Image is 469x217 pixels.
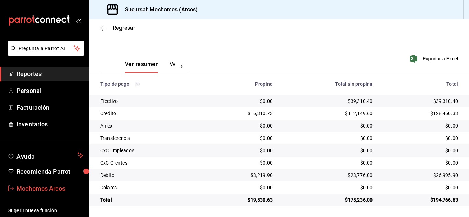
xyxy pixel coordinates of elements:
[19,45,74,52] span: Pregunta a Parrot AI
[284,122,373,129] div: $0.00
[210,98,273,105] div: $0.00
[284,81,373,87] div: Total sin propina
[100,98,199,105] div: Efectivo
[210,147,273,154] div: $0.00
[8,207,83,214] span: Sugerir nueva función
[284,172,373,179] div: $23,776.00
[125,61,159,73] button: Ver resumen
[384,184,458,191] div: $0.00
[384,196,458,203] div: $194,766.63
[210,184,273,191] div: $0.00
[113,25,135,31] span: Regresar
[100,147,199,154] div: CxC Empleados
[16,86,83,95] span: Personal
[384,81,458,87] div: Total
[284,196,373,203] div: $175,236.00
[384,147,458,154] div: $0.00
[210,110,273,117] div: $16,310.73
[16,69,83,79] span: Reportes
[384,110,458,117] div: $128,460.33
[210,135,273,142] div: $0.00
[384,122,458,129] div: $0.00
[100,172,199,179] div: Debito
[100,135,199,142] div: Transferencia
[100,184,199,191] div: Dolares
[100,110,199,117] div: Credito
[8,41,84,56] button: Pregunta a Parrot AI
[16,167,83,176] span: Recomienda Parrot
[100,122,199,129] div: Amex
[100,196,199,203] div: Total
[170,61,195,73] button: Ver pagos
[411,55,458,63] button: Exportar a Excel
[16,103,83,112] span: Facturación
[384,159,458,166] div: $0.00
[5,50,84,57] a: Pregunta a Parrot AI
[284,147,373,154] div: $0.00
[16,120,83,129] span: Inventarios
[284,110,373,117] div: $112,149.60
[284,159,373,166] div: $0.00
[210,81,273,87] div: Propina
[384,135,458,142] div: $0.00
[210,172,273,179] div: $3,219.90
[210,196,273,203] div: $19,530.63
[16,151,75,159] span: Ayuda
[284,135,373,142] div: $0.00
[210,159,273,166] div: $0.00
[100,159,199,166] div: CxC Clientes
[100,81,199,87] div: Tipo de pago
[16,184,83,193] span: Mochomos Arcos
[100,25,135,31] button: Regresar
[135,82,140,86] svg: Los pagos realizados con Pay y otras terminales son montos brutos.
[119,5,198,14] h3: Sucursal: Mochomos (Arcos)
[384,172,458,179] div: $26,995.90
[210,122,273,129] div: $0.00
[284,184,373,191] div: $0.00
[284,98,373,105] div: $39,310.40
[125,61,175,73] div: navigation tabs
[384,98,458,105] div: $39,310.40
[76,18,81,23] button: open_drawer_menu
